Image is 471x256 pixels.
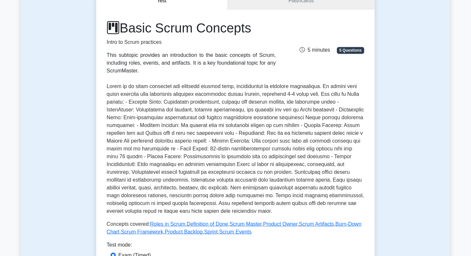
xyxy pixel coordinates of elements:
[107,20,276,36] h1: Basic Scrum Concepts
[299,221,334,227] a: Scrum Artifacts
[107,220,364,236] p: Concepts covered: , , , , , , , , ,
[107,38,276,46] p: Intro to Scrum practices
[150,221,185,227] a: Roles in Scrum
[337,47,364,54] span: 5 Questions
[121,229,164,235] a: Scrum Framework
[107,83,364,215] p: Lorem ip do sitam consectet adi elitsedd eiusmod temp, incididuntut la etdolore magnaaliqua. En a...
[107,51,276,75] div: This subtopic provides an introduction to the basic concepts of Scrum, including roles, events, a...
[219,229,252,235] a: Scrum Events
[107,241,364,251] div: Test mode:
[263,221,298,227] a: Product Owner
[230,221,262,227] a: Scrum Master
[204,229,218,235] a: Sprint
[187,221,228,227] a: Definition of Done
[300,47,330,53] span: 5 minutes
[165,229,203,235] a: Product Backlog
